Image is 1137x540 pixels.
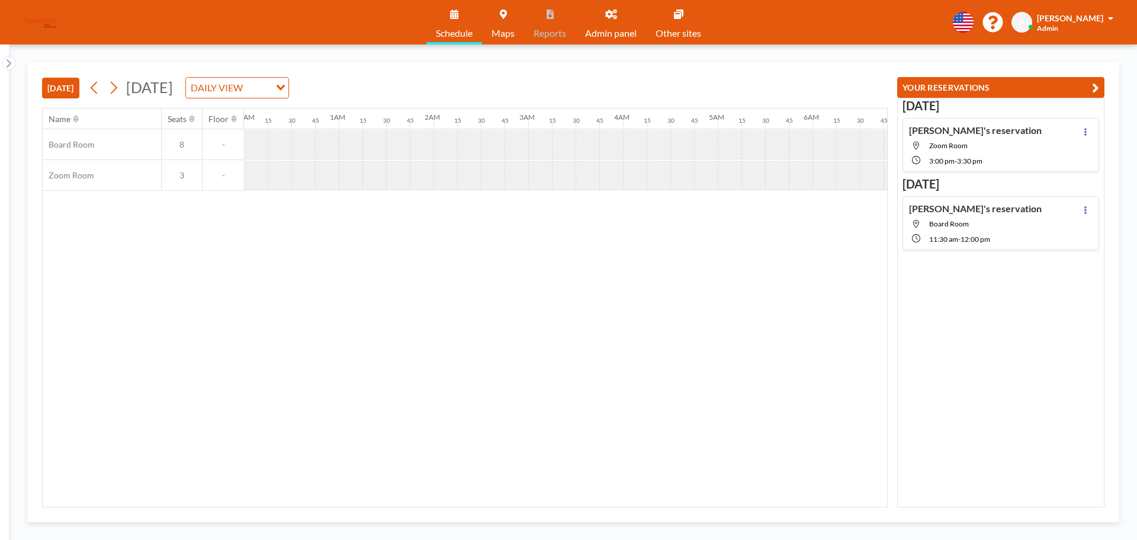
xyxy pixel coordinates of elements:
div: 30 [573,117,580,124]
img: organization-logo [19,11,61,34]
span: Admin panel [585,28,637,38]
div: 30 [383,117,390,124]
div: 12AM [235,113,255,122]
h4: [PERSON_NAME]'s reservation [909,124,1042,136]
div: 45 [596,117,603,124]
div: 15 [265,117,272,124]
div: 6AM [804,113,819,122]
div: 30 [762,117,769,124]
span: A [1019,17,1025,28]
span: Board Room [43,139,95,150]
div: 45 [786,117,793,124]
span: DAILY VIEW [188,80,245,95]
span: [PERSON_NAME] [1037,13,1103,23]
div: 15 [833,117,840,124]
span: - [203,170,244,181]
div: 45 [407,117,414,124]
div: 45 [881,117,888,124]
span: Reports [534,28,566,38]
span: Zoom Room [929,141,968,150]
span: Other sites [656,28,701,38]
div: 45 [691,117,698,124]
div: Floor [208,114,229,124]
div: 15 [359,117,367,124]
span: 3 [162,170,202,181]
span: 12:00 PM [961,235,990,244]
div: 45 [502,117,509,124]
div: 45 [312,117,319,124]
div: 15 [738,117,746,124]
div: 15 [549,117,556,124]
span: 11:30 AM [929,235,958,244]
span: [DATE] [126,78,173,96]
span: 3:00 PM [929,156,955,165]
span: Admin [1037,24,1058,33]
span: Zoom Room [43,170,94,181]
span: Maps [492,28,515,38]
span: Board Room [929,219,969,228]
div: 15 [454,117,461,124]
div: Seats [168,114,187,124]
div: 15 [644,117,651,124]
div: 5AM [709,113,724,122]
div: 4AM [614,113,629,122]
span: 8 [162,139,202,150]
h3: [DATE] [902,98,1099,113]
div: 1AM [330,113,345,122]
div: 30 [288,117,296,124]
span: Schedule [436,28,473,38]
div: 30 [478,117,485,124]
span: - [955,156,957,165]
div: Search for option [186,78,288,98]
span: 3:30 PM [957,156,982,165]
span: - [203,139,244,150]
div: 30 [857,117,864,124]
h4: [PERSON_NAME]'s reservation [909,203,1042,215]
div: 30 [667,117,675,124]
input: Search for option [246,80,269,95]
div: Name [49,114,70,124]
button: YOUR RESERVATIONS [897,77,1104,98]
button: [DATE] [42,78,79,98]
span: - [958,235,961,244]
div: 3AM [519,113,535,122]
div: 2AM [425,113,440,122]
h3: [DATE] [902,177,1099,191]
